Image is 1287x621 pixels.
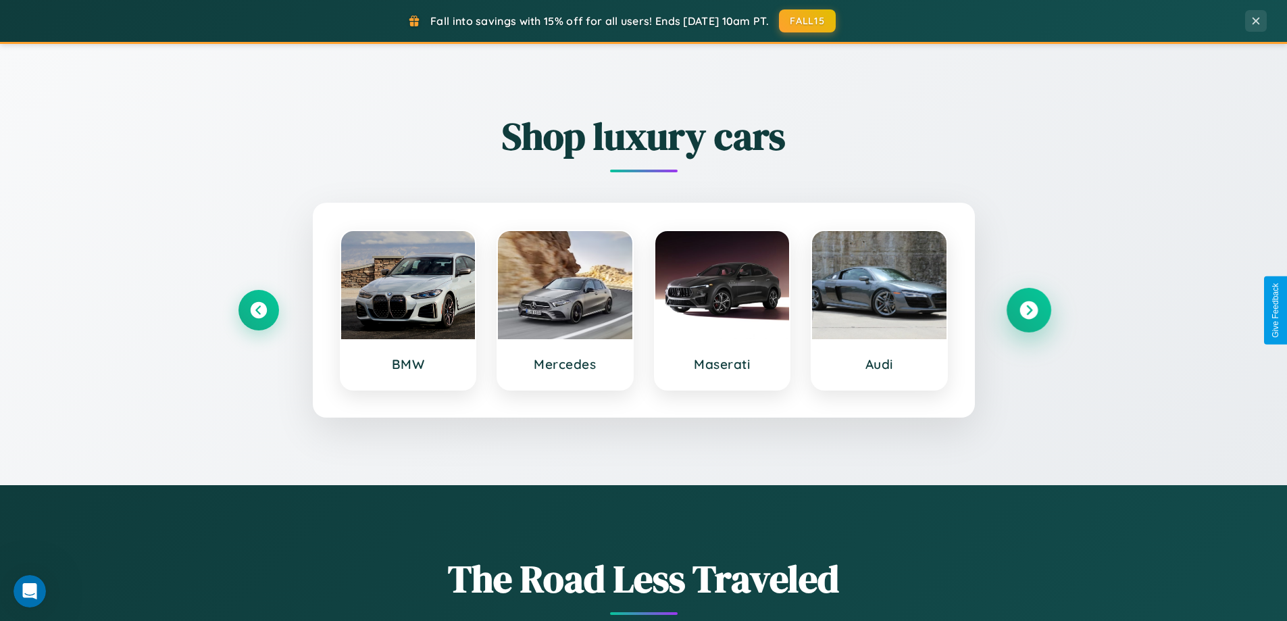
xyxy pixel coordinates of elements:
[669,356,776,372] h3: Maserati
[1271,283,1280,338] div: Give Feedback
[430,14,769,28] span: Fall into savings with 15% off for all users! Ends [DATE] 10am PT.
[14,575,46,607] iframe: Intercom live chat
[779,9,836,32] button: FALL15
[826,356,933,372] h3: Audi
[511,356,619,372] h3: Mercedes
[355,356,462,372] h3: BMW
[238,110,1049,162] h2: Shop luxury cars
[238,553,1049,605] h1: The Road Less Traveled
